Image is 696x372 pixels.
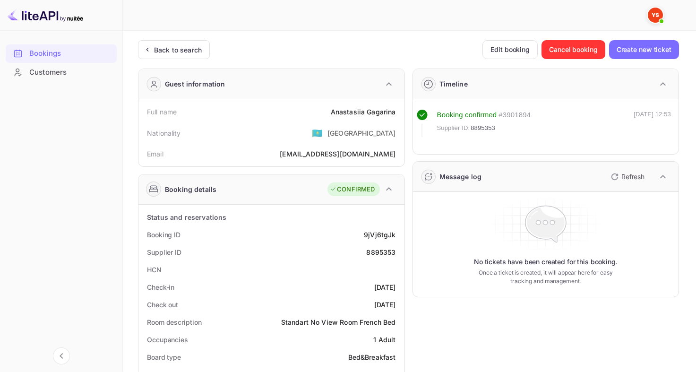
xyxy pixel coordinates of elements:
div: Guest information [165,79,225,89]
div: HCN [147,265,162,275]
div: # 3901894 [498,110,531,121]
div: Booking confirmed [437,110,497,121]
img: Yandex Support [648,8,663,23]
div: Occupancies [147,335,188,345]
img: LiteAPI logo [8,8,83,23]
span: United States [312,124,323,141]
div: Back to search [154,45,202,55]
div: Full name [147,107,177,117]
div: 1 Adult [373,335,395,345]
button: Create new ticket [609,40,679,59]
div: Room description [147,317,201,327]
span: Supplier ID: [437,123,470,133]
div: Board type [147,352,181,362]
div: 8895353 [366,247,395,257]
div: Standart No View Room French Bed [281,317,396,327]
div: Supplier ID [147,247,181,257]
div: Anastasiia Gagarina [331,107,396,117]
div: Message log [439,172,482,182]
div: Booking details [165,184,216,194]
div: CONFIRMED [330,185,375,194]
div: [DATE] 12:53 [634,110,671,137]
span: 8895353 [471,123,495,133]
a: Bookings [6,44,117,62]
div: Customers [6,63,117,82]
button: Edit booking [482,40,538,59]
div: [DATE] [374,300,396,310]
p: No tickets have been created for this booking. [474,257,618,267]
div: Bed&Breakfast [348,352,396,362]
div: Email [147,149,163,159]
div: Customers [29,67,112,78]
div: Check out [147,300,178,310]
p: Once a ticket is created, it will appear here for easy tracking and management. [474,268,617,285]
div: Status and reservations [147,212,226,222]
button: Cancel booking [541,40,605,59]
div: Bookings [6,44,117,63]
div: [GEOGRAPHIC_DATA] [327,128,396,138]
div: [EMAIL_ADDRESS][DOMAIN_NAME] [280,149,395,159]
div: Check-in [147,282,174,292]
div: Booking ID [147,230,180,240]
div: Bookings [29,48,112,59]
p: Refresh [621,172,644,182]
a: Customers [6,63,117,81]
div: 9jVj6tgJk [364,230,395,240]
button: Collapse navigation [53,347,70,364]
div: Timeline [439,79,468,89]
div: Nationality [147,128,181,138]
div: [DATE] [374,282,396,292]
button: Refresh [605,169,648,184]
